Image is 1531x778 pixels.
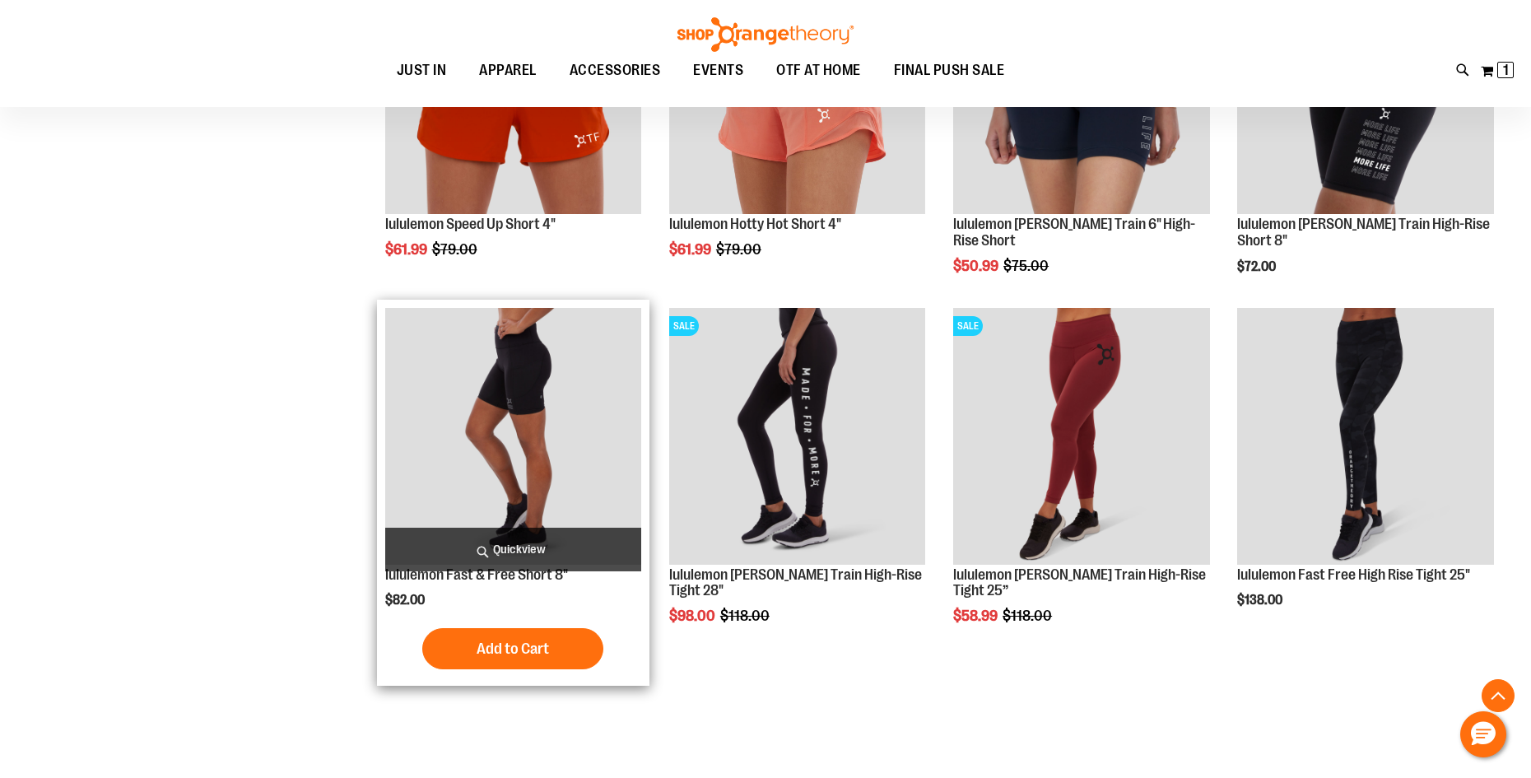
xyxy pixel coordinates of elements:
[479,52,537,89] span: APPAREL
[1503,62,1509,78] span: 1
[432,241,480,258] span: $79.00
[422,628,603,669] button: Add to Cart
[720,608,772,624] span: $118.00
[1229,300,1502,650] div: product
[776,52,861,89] span: OTF AT HOME
[669,316,699,336] span: SALE
[669,608,718,624] span: $98.00
[385,241,430,258] span: $61.99
[760,52,877,90] a: OTF AT HOME
[953,316,983,336] span: SALE
[661,300,934,666] div: product
[1237,308,1494,567] a: Product image for lululemon Fast Free High Rise Tight 25"
[953,258,1001,274] span: $50.99
[675,17,856,52] img: Shop Orangetheory
[385,566,568,583] a: lululemon Fast & Free Short 8"
[1237,308,1494,565] img: Product image for lululemon Fast Free High Rise Tight 25"
[1237,593,1285,608] span: $138.00
[385,308,642,567] a: Product image for lululemon Fast & Free Short 8"
[1482,679,1515,712] button: Back To Top
[1237,259,1278,274] span: $72.00
[669,241,714,258] span: $61.99
[1460,711,1506,757] button: Hello, have a question? Let’s chat.
[553,52,677,90] a: ACCESSORIES
[877,52,1021,90] a: FINAL PUSH SALE
[953,308,1210,565] img: Product image for lululemon Wunder Train High-Rise Tight 25”
[677,52,760,90] a: EVENTS
[1003,258,1051,274] span: $75.00
[669,308,926,567] a: Product image for lululemon Wunder Train High-Rise Tight 28"SALE
[669,216,841,232] a: lululemon Hotty Hot Short 4"
[716,241,764,258] span: $79.00
[477,640,549,658] span: Add to Cart
[953,216,1195,249] a: lululemon [PERSON_NAME] Train 6" High-Rise Short
[953,566,1206,599] a: lululemon [PERSON_NAME] Train High-Rise Tight 25”
[894,52,1005,89] span: FINAL PUSH SALE
[1237,566,1470,583] a: lululemon Fast Free High Rise Tight 25"
[397,52,447,89] span: JUST IN
[463,52,553,89] a: APPAREL
[945,300,1218,666] div: product
[669,308,926,565] img: Product image for lululemon Wunder Train High-Rise Tight 28"
[385,216,556,232] a: lululemon Speed Up Short 4"
[385,593,427,608] span: $82.00
[1003,608,1054,624] span: $118.00
[669,566,922,599] a: lululemon [PERSON_NAME] Train High-Rise Tight 28"
[953,608,1000,624] span: $58.99
[570,52,661,89] span: ACCESSORIES
[953,308,1210,567] a: Product image for lululemon Wunder Train High-Rise Tight 25”SALE
[377,300,650,686] div: product
[385,528,642,571] a: Quickview
[380,52,463,90] a: JUST IN
[385,308,642,565] img: Product image for lululemon Fast & Free Short 8"
[1237,216,1490,249] a: lululemon [PERSON_NAME] Train High-Rise Short 8"
[693,52,743,89] span: EVENTS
